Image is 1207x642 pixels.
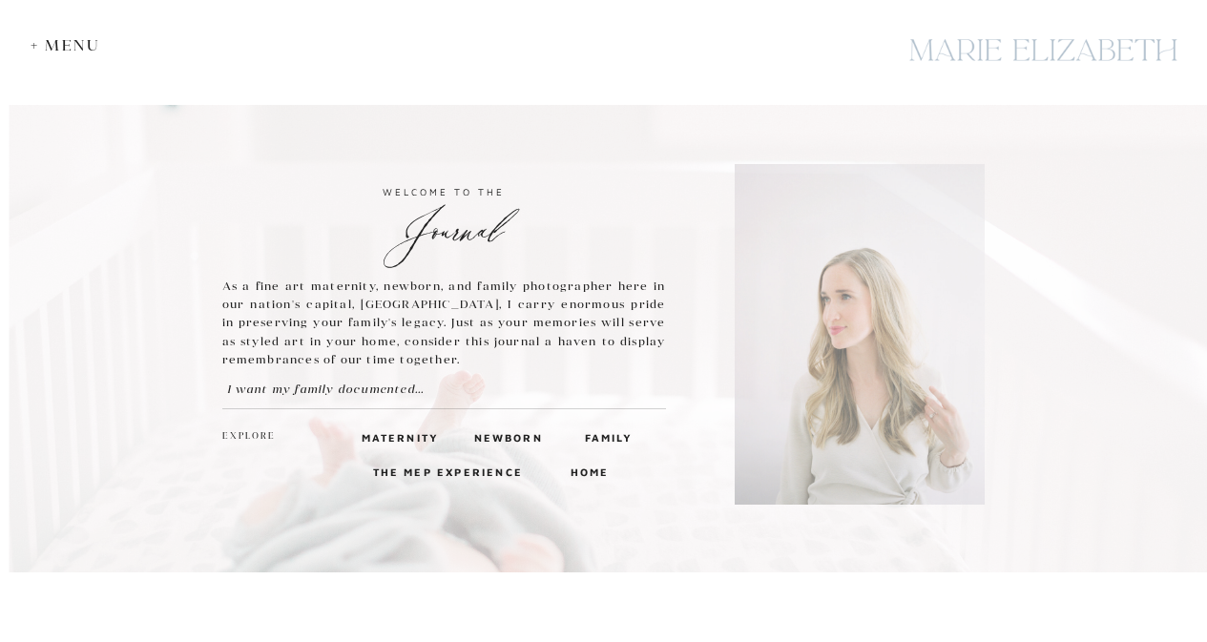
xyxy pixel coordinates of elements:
[362,428,427,445] a: maternity
[222,183,666,200] h3: welcome to the
[31,36,110,54] div: + Menu
[585,428,631,445] a: Family
[222,277,666,369] p: As a fine art maternity, newborn, and family photographer here in our nation's capital, [GEOGRAPH...
[227,380,467,398] a: I want my family documented...
[222,428,276,445] h2: explore
[571,463,606,480] a: home
[373,463,528,480] a: The MEP Experience
[474,428,538,445] a: Newborn
[222,204,666,238] h2: Journal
